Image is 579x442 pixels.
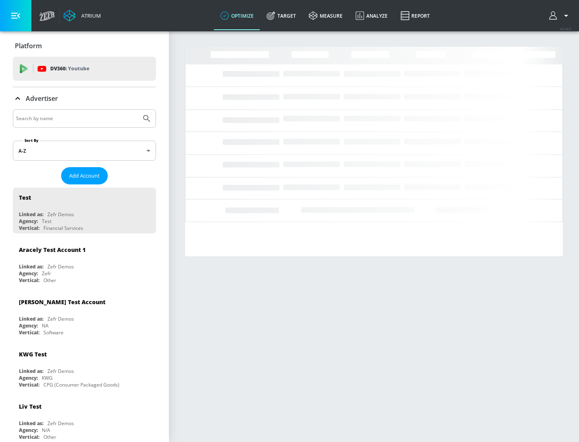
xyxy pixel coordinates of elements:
div: Vertical: [19,225,39,231]
div: Vertical: [19,277,39,284]
div: Aracely Test Account 1Linked as:Zefr DemosAgency:ZefrVertical:Other [13,240,156,286]
input: Search by name [16,113,138,124]
div: TestLinked as:Zefr DemosAgency:TestVertical:Financial Services [13,188,156,233]
div: Linked as: [19,263,43,270]
div: Platform [13,35,156,57]
div: Other [43,277,56,284]
div: Vertical: [19,329,39,336]
div: [PERSON_NAME] Test AccountLinked as:Zefr DemosAgency:NAVertical:Software [13,292,156,338]
a: Analyze [349,1,394,30]
div: Test [19,194,31,201]
div: Linked as: [19,315,43,322]
div: Zefr Demos [47,211,74,218]
div: Linked as: [19,211,43,218]
div: [PERSON_NAME] Test Account [19,298,105,306]
div: DV360: Youtube [13,57,156,81]
div: Financial Services [43,225,83,231]
div: Liv Test [19,403,41,410]
div: Vertical: [19,381,39,388]
div: Linked as: [19,420,43,427]
div: Advertiser [13,87,156,110]
div: Aracely Test Account 1 [19,246,86,254]
div: Other [43,434,56,440]
a: measure [302,1,349,30]
div: KWG TestLinked as:Zefr DemosAgency:KWGVertical:CPG (Consumer Packaged Goods) [13,344,156,390]
div: N/A [42,427,50,434]
div: Atrium [78,12,101,19]
div: KWG Test [19,350,47,358]
div: Agency: [19,218,38,225]
a: optimize [214,1,260,30]
a: Report [394,1,436,30]
p: DV360: [50,64,89,73]
div: Zefr Demos [47,315,74,322]
div: Vertical: [19,434,39,440]
span: v 4.24.0 [560,27,571,31]
p: Advertiser [26,94,58,103]
div: Agency: [19,374,38,381]
div: Test [42,218,51,225]
div: Zefr Demos [47,263,74,270]
div: A-Z [13,141,156,161]
button: Add Account [61,167,108,184]
p: Youtube [68,64,89,73]
label: Sort By [23,138,40,143]
div: Zefr Demos [47,368,74,374]
span: Add Account [69,171,100,180]
div: Software [43,329,64,336]
a: Target [260,1,302,30]
div: Agency: [19,322,38,329]
a: Atrium [64,10,101,22]
p: Platform [15,41,42,50]
div: KWG [42,374,53,381]
div: Linked as: [19,368,43,374]
div: Agency: [19,427,38,434]
div: NA [42,322,49,329]
div: Agency: [19,270,38,277]
div: CPG (Consumer Packaged Goods) [43,381,119,388]
div: Zefr [42,270,51,277]
div: Zefr Demos [47,420,74,427]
